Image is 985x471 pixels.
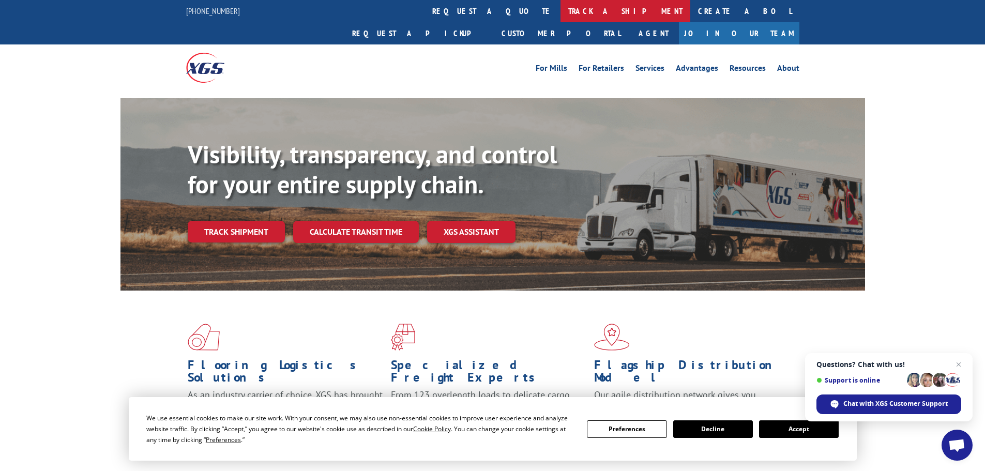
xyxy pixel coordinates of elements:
h1: Flagship Distribution Model [594,359,790,389]
h1: Specialized Freight Experts [391,359,586,389]
span: Cookie Policy [413,424,451,433]
a: Customer Portal [494,22,628,44]
p: From 123 overlength loads to delicate cargo, our experienced staff knows the best way to move you... [391,389,586,435]
a: XGS ASSISTANT [427,221,516,243]
span: Our agile distribution network gives you nationwide inventory management on demand. [594,389,784,413]
a: [PHONE_NUMBER] [186,6,240,16]
span: Support is online [816,376,903,384]
img: xgs-icon-flagship-distribution-model-red [594,324,630,351]
span: Preferences [206,435,241,444]
a: Join Our Team [679,22,799,44]
span: Chat with XGS Customer Support [816,394,961,414]
a: Services [635,64,664,75]
a: Agent [628,22,679,44]
a: Open chat [942,430,973,461]
button: Accept [759,420,839,438]
img: xgs-icon-total-supply-chain-intelligence-red [188,324,220,351]
a: For Retailers [579,64,624,75]
a: About [777,64,799,75]
button: Decline [673,420,753,438]
a: Request a pickup [344,22,494,44]
b: Visibility, transparency, and control for your entire supply chain. [188,138,557,200]
a: Track shipment [188,221,285,242]
div: We use essential cookies to make our site work. With your consent, we may also use non-essential ... [146,413,574,445]
span: Chat with XGS Customer Support [843,399,948,408]
span: Questions? Chat with us! [816,360,961,369]
button: Preferences [587,420,666,438]
span: As an industry carrier of choice, XGS has brought innovation and dedication to flooring logistics... [188,389,383,426]
a: Resources [730,64,766,75]
a: Advantages [676,64,718,75]
a: For Mills [536,64,567,75]
h1: Flooring Logistics Solutions [188,359,383,389]
a: Calculate transit time [293,221,419,243]
div: Cookie Consent Prompt [129,397,857,461]
img: xgs-icon-focused-on-flooring-red [391,324,415,351]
